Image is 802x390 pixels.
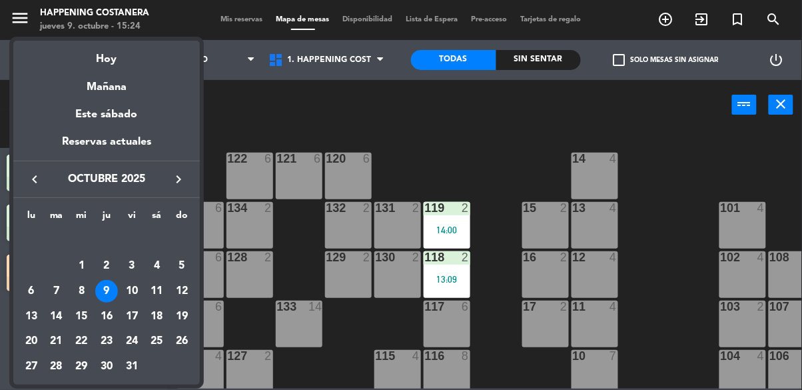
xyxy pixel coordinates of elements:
[69,329,94,355] td: 22 de octubre de 2025
[95,255,118,277] div: 2
[145,255,168,277] div: 4
[47,171,167,188] span: octubre 2025
[13,69,200,96] div: Mañana
[121,280,143,303] div: 10
[145,305,168,328] div: 18
[95,355,118,378] div: 30
[119,329,145,355] td: 24 de octubre de 2025
[20,330,43,353] div: 20
[94,279,119,304] td: 9 de octubre de 2025
[69,279,94,304] td: 8 de octubre de 2025
[44,354,69,379] td: 28 de octubre de 2025
[20,305,43,328] div: 13
[119,354,145,379] td: 31 de octubre de 2025
[19,304,44,329] td: 13 de octubre de 2025
[169,329,195,355] td: 26 de octubre de 2025
[171,171,187,187] i: keyboard_arrow_right
[169,208,195,229] th: domingo
[145,254,170,279] td: 4 de octubre de 2025
[13,96,200,133] div: Este sábado
[44,304,69,329] td: 14 de octubre de 2025
[119,304,145,329] td: 17 de octubre de 2025
[70,280,93,303] div: 8
[45,355,68,378] div: 28
[94,329,119,355] td: 23 de octubre de 2025
[70,255,93,277] div: 1
[171,330,193,353] div: 26
[70,355,93,378] div: 29
[45,305,68,328] div: 14
[69,304,94,329] td: 15 de octubre de 2025
[94,254,119,279] td: 2 de octubre de 2025
[119,208,145,229] th: viernes
[19,354,44,379] td: 27 de octubre de 2025
[169,279,195,304] td: 12 de octubre de 2025
[19,279,44,304] td: 6 de octubre de 2025
[145,279,170,304] td: 11 de octubre de 2025
[70,305,93,328] div: 15
[13,133,200,161] div: Reservas actuales
[44,208,69,229] th: martes
[121,305,143,328] div: 17
[44,279,69,304] td: 7 de octubre de 2025
[19,329,44,355] td: 20 de octubre de 2025
[171,305,193,328] div: 19
[45,280,68,303] div: 7
[145,208,170,229] th: sábado
[119,279,145,304] td: 10 de octubre de 2025
[171,280,193,303] div: 12
[94,304,119,329] td: 16 de octubre de 2025
[94,208,119,229] th: jueves
[169,254,195,279] td: 5 de octubre de 2025
[23,171,47,188] button: keyboard_arrow_left
[69,208,94,229] th: miércoles
[95,305,118,328] div: 16
[69,354,94,379] td: 29 de octubre de 2025
[95,330,118,353] div: 23
[119,254,145,279] td: 3 de octubre de 2025
[19,208,44,229] th: lunes
[121,255,143,277] div: 3
[171,255,193,277] div: 5
[145,280,168,303] div: 11
[121,330,143,353] div: 24
[167,171,191,188] button: keyboard_arrow_right
[121,355,143,378] div: 31
[44,329,69,355] td: 21 de octubre de 2025
[27,171,43,187] i: keyboard_arrow_left
[145,330,168,353] div: 25
[20,355,43,378] div: 27
[19,229,195,254] td: OCT.
[20,280,43,303] div: 6
[94,354,119,379] td: 30 de octubre de 2025
[70,330,93,353] div: 22
[13,41,200,68] div: Hoy
[45,330,68,353] div: 21
[95,280,118,303] div: 9
[145,304,170,329] td: 18 de octubre de 2025
[69,254,94,279] td: 1 de octubre de 2025
[169,304,195,329] td: 19 de octubre de 2025
[145,329,170,355] td: 25 de octubre de 2025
